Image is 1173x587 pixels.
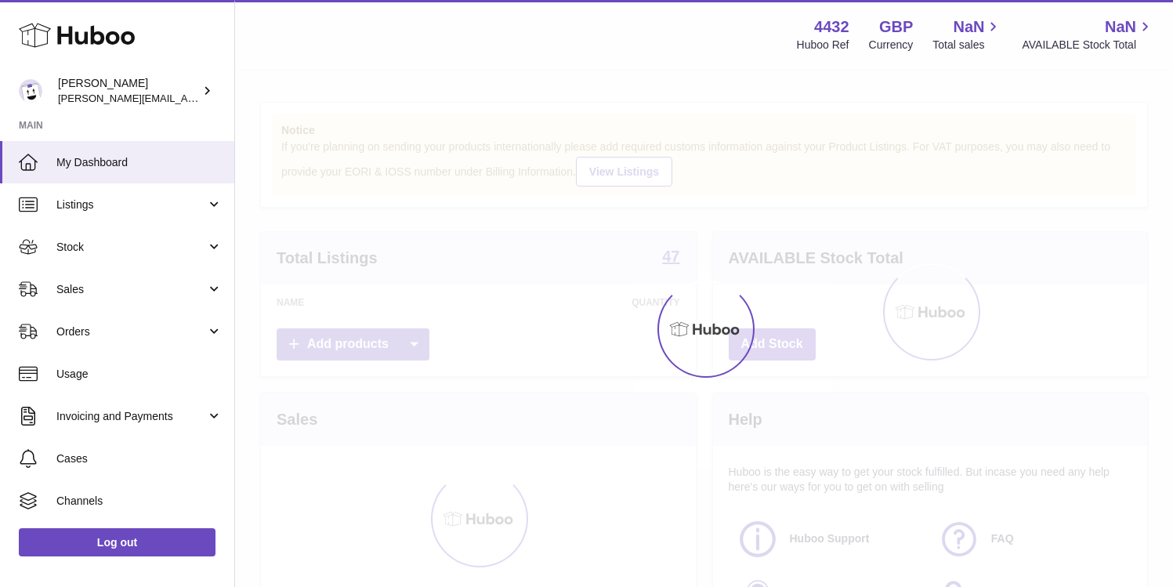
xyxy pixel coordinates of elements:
span: AVAILABLE Stock Total [1022,38,1154,53]
strong: GBP [879,16,913,38]
div: Huboo Ref [797,38,849,53]
span: My Dashboard [56,155,223,170]
strong: 4432 [814,16,849,38]
span: Stock [56,240,206,255]
span: Channels [56,494,223,509]
img: akhil@amalachai.com [19,79,42,103]
div: Currency [869,38,914,53]
span: [PERSON_NAME][EMAIL_ADDRESS][DOMAIN_NAME] [58,92,314,104]
span: Orders [56,324,206,339]
div: [PERSON_NAME] [58,76,199,106]
span: Cases [56,451,223,466]
a: NaN Total sales [932,16,1002,53]
span: Total sales [932,38,1002,53]
span: NaN [1105,16,1136,38]
a: Log out [19,528,215,556]
span: Invoicing and Payments [56,409,206,424]
span: NaN [953,16,984,38]
span: Listings [56,197,206,212]
span: Usage [56,367,223,382]
span: Sales [56,282,206,297]
a: NaN AVAILABLE Stock Total [1022,16,1154,53]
